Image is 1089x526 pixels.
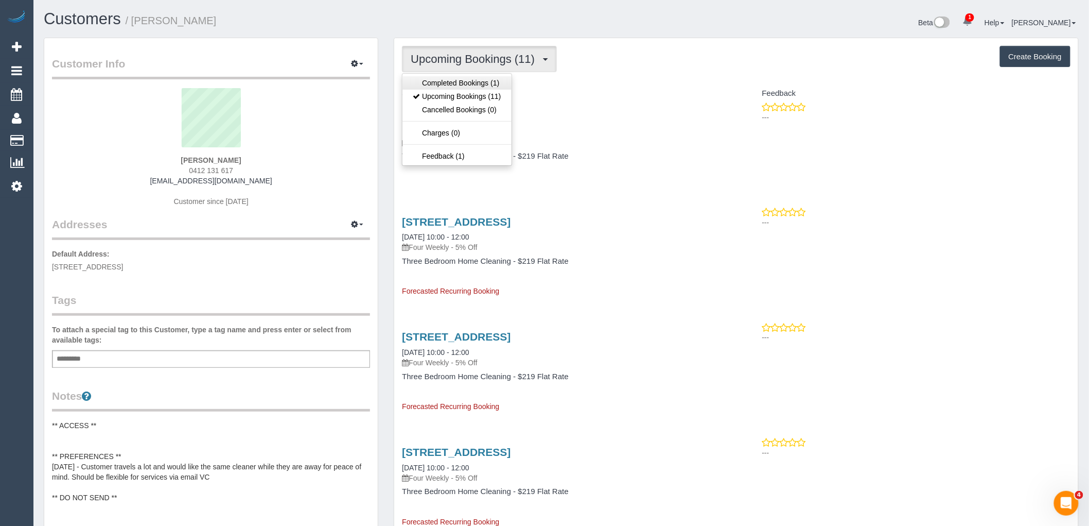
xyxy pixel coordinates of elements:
a: [STREET_ADDRESS] [402,446,511,458]
img: New interface [933,16,950,30]
label: Default Address: [52,249,110,259]
span: Forecasted Recurring Booking [402,402,499,411]
a: Feedback (1) [402,149,511,163]
a: [STREET_ADDRESS] [402,216,511,228]
iframe: Intercom live chat [1054,491,1079,516]
a: Beta [919,19,951,27]
strong: [PERSON_NAME] [181,156,241,164]
button: Upcoming Bookings (11) [402,46,557,72]
legend: Customer Info [52,56,370,79]
label: To attach a special tag to this Customer, type a tag name and press enter or select from availabl... [52,325,370,345]
h4: Three Bedroom Home Cleaning - $219 Flat Rate [402,487,728,496]
a: Cancelled Bookings (0) [402,103,511,116]
p: --- [762,217,1070,228]
a: Help [985,19,1005,27]
legend: Tags [52,293,370,316]
small: / [PERSON_NAME] [126,15,217,26]
legend: Notes [52,388,370,412]
h4: Service [402,89,728,98]
p: Four Weekly - 5% Off [402,473,728,483]
span: 0412 131 617 [189,166,233,175]
span: Forecasted Recurring Booking [402,287,499,295]
a: [STREET_ADDRESS] [402,331,511,343]
span: [STREET_ADDRESS] [52,263,123,271]
span: Forecasted Recurring Booking [402,518,499,526]
p: --- [762,112,1070,123]
a: [PERSON_NAME] [1012,19,1076,27]
a: 1 [957,10,977,33]
span: Upcoming Bookings (11) [411,53,540,65]
span: 1 [965,13,974,22]
p: Four Weekly - 5% Off [402,138,728,148]
button: Create Booking [1000,46,1070,67]
h4: Three Bedroom Home Cleaning - $219 Flat Rate [402,372,728,381]
a: Upcoming Bookings (11) [402,90,511,103]
a: [DATE] 10:00 - 12:00 [402,233,469,241]
a: [DATE] 10:00 - 12:00 [402,348,469,357]
span: Customer since [DATE] [174,197,249,206]
a: [DATE] 10:00 - 12:00 [402,464,469,472]
a: Customers [44,10,121,28]
h4: Three Bedroom Home Cleaning - $219 Flat Rate [402,152,728,161]
a: [EMAIL_ADDRESS][DOMAIN_NAME] [150,177,272,185]
h4: Three Bedroom Home Cleaning - $219 Flat Rate [402,257,728,266]
p: Four Weekly - 5% Off [402,358,728,368]
a: Charges (0) [402,126,511,140]
a: Completed Bookings (1) [402,76,511,90]
p: --- [762,448,1070,458]
p: Four Weekly - 5% Off [402,242,728,252]
h4: Feedback [744,89,1070,98]
span: 4 [1075,491,1083,499]
p: --- [762,332,1070,343]
img: Automaid Logo [6,10,27,25]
